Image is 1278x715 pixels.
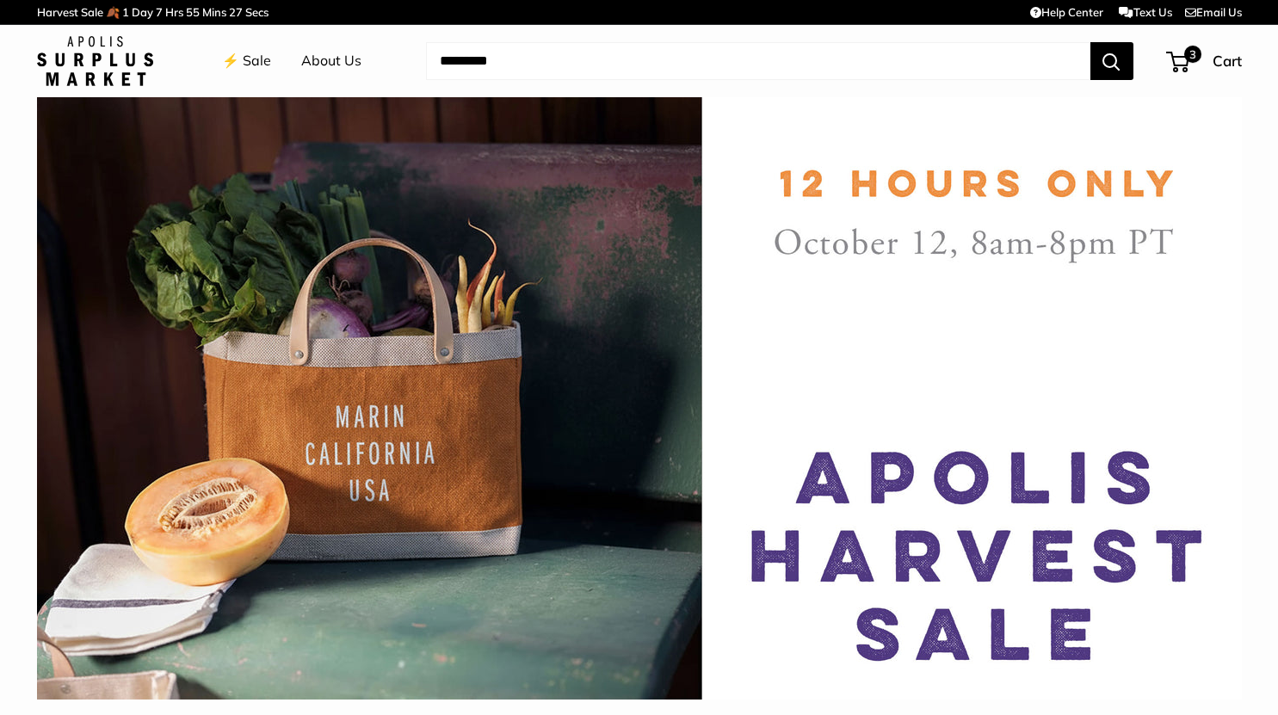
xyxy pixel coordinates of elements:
a: ⚡️ Sale [222,48,271,74]
span: Mins [202,5,226,19]
span: Hrs [165,5,183,19]
input: Search... [426,42,1090,80]
span: Cart [1213,52,1242,70]
span: 3 [1183,46,1201,63]
button: Search [1090,42,1133,80]
a: Email Us [1185,5,1242,19]
a: Text Us [1119,5,1171,19]
span: 1 [122,5,129,19]
span: 27 [229,5,243,19]
a: Help Center [1030,5,1103,19]
a: 3 Cart [1168,47,1242,75]
span: 7 [156,5,163,19]
span: Day [132,5,153,19]
a: About Us [301,48,361,74]
span: 55 [186,5,200,19]
span: Secs [245,5,269,19]
img: Apolis: Surplus Market [37,36,153,86]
